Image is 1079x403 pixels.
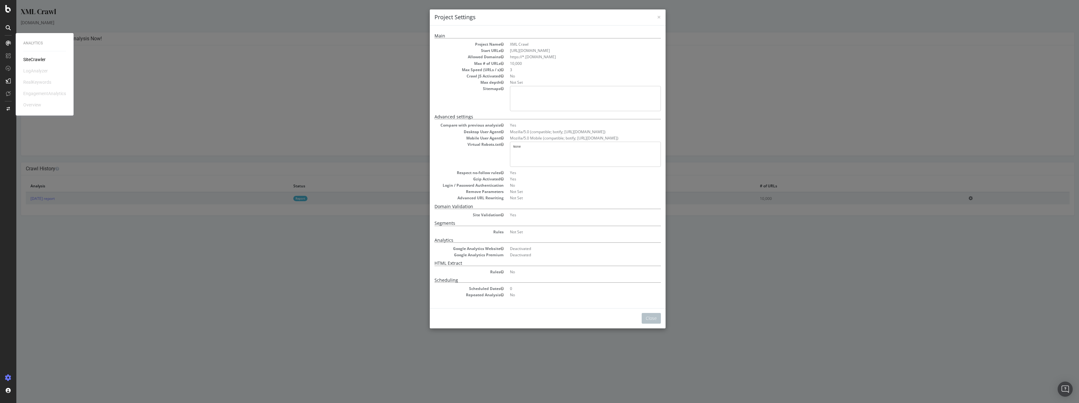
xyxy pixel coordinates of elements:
[494,135,645,141] dd: Mozilla/5.0 Mobile (compatible; botify; [URL][DOMAIN_NAME])
[418,129,487,134] dt: Desktop User Agent
[418,80,487,85] dt: Max depth
[494,229,645,235] dd: Not Set
[418,73,487,79] dt: Crawl JS Activated
[418,189,487,194] dt: Remove Parameters
[418,246,487,251] dt: Google Analytics Website
[23,56,46,63] a: SiteCrawler
[494,42,645,47] dd: XML Crawl
[494,142,645,167] pre: None
[641,13,645,21] span: ×
[494,269,645,275] dd: No
[494,252,645,258] dd: Deactivated
[418,13,645,21] h4: Project Settings
[418,269,487,275] dt: Rules
[418,67,487,72] dt: Max Speed (URLs / s)
[418,122,487,128] dt: Compare with previous analysis
[418,229,487,235] dt: Rules
[418,170,487,175] dt: Respect no-follow rules
[494,183,645,188] dd: No
[418,204,645,209] h5: Domain Validation
[418,292,487,298] dt: Repeated Analysis
[418,61,487,66] dt: Max # of URLs
[418,114,645,119] h5: Advanced settings
[418,86,487,91] dt: Sitemaps
[418,221,645,226] h5: Segments
[418,176,487,182] dt: Gzip Activated
[418,238,645,243] h5: Analytics
[418,48,487,53] dt: Start URLs
[625,313,645,324] button: Close
[418,42,487,47] dt: Project Name
[494,67,645,72] dd: 3
[418,195,487,201] dt: Advanced URL Rewriting
[494,54,645,60] li: https://*.[DOMAIN_NAME]
[418,252,487,258] dt: Google Analytics Premium
[23,79,51,85] div: RealKeywords
[494,195,645,201] dd: Not Set
[494,176,645,182] dd: Yes
[494,129,645,134] dd: Mozilla/5.0 (compatible; botify; [URL][DOMAIN_NAME])
[494,286,645,291] dd: 0
[494,122,645,128] dd: Yes
[418,278,645,283] h5: Scheduling
[494,61,645,66] dd: 10,000
[418,135,487,141] dt: Mobile User Agent
[494,292,645,298] dd: No
[23,41,66,46] div: Analytics
[418,33,645,38] h5: Main
[418,183,487,188] dt: Login / Password Authentication
[494,73,645,79] dd: No
[494,189,645,194] dd: Not Set
[494,170,645,175] dd: Yes
[23,90,66,97] div: EngagementAnalytics
[494,80,645,85] dd: Not Set
[23,68,48,74] div: LogAnalyzer
[494,246,645,251] dd: Deactivated
[494,48,645,53] dd: [URL][DOMAIN_NAME]
[418,212,487,218] dt: Site Validation
[1058,382,1073,397] div: Open Intercom Messenger
[23,102,41,108] div: Overview
[418,142,487,147] dt: Virtual Robots.txt
[418,54,487,60] dt: Allowed Domains
[418,261,645,266] h5: HTML Extract
[494,212,645,218] dd: Yes
[418,286,487,291] dt: Scheduled Dates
